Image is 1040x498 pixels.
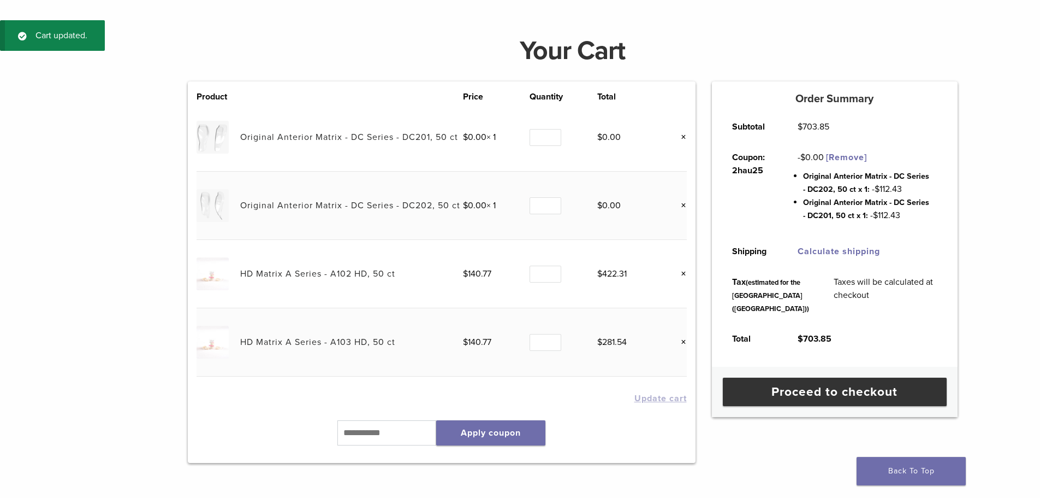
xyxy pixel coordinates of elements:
[597,200,602,211] span: $
[463,200,496,211] span: × 1
[463,337,491,348] bdi: 140.77
[197,189,229,221] img: Original Anterior Matrix - DC Series - DC202, 50 ct
[240,337,395,348] a: HD Matrix A Series - A103 HD, 50 ct
[786,142,949,236] td: -
[597,132,621,143] bdi: 0.00
[463,132,468,143] span: $
[798,333,831,344] bdi: 703.85
[723,378,947,406] a: Proceed to checkout
[822,267,949,324] td: Taxes will be calculated at checkout
[800,152,805,163] span: $
[180,38,966,64] h1: Your Cart
[240,200,460,211] a: Original Anterior Matrix - DC Series - DC202, 50 ct
[597,200,621,211] bdi: 0.00
[597,337,602,348] span: $
[597,337,627,348] bdi: 281.54
[197,121,229,153] img: Original Anterior Matrix - DC Series - DC201, 50 ct
[870,210,900,221] span: - 112.43
[597,132,602,143] span: $
[857,457,966,485] a: Back To Top
[800,152,824,163] span: 0.00
[798,121,803,132] span: $
[673,267,687,281] a: Remove this item
[720,112,786,142] th: Subtotal
[463,268,491,279] bdi: 140.77
[597,268,627,279] bdi: 422.31
[798,333,803,344] span: $
[463,337,468,348] span: $
[197,90,240,103] th: Product
[530,90,597,103] th: Quantity
[873,210,878,221] span: $
[463,132,486,143] bdi: 0.00
[197,257,229,290] img: HD Matrix A Series - A102 HD, 50 ct
[436,420,545,446] button: Apply coupon
[240,132,458,143] a: Original Anterior Matrix - DC Series - DC201, 50 ct
[597,268,602,279] span: $
[720,267,822,324] th: Tax
[826,152,867,163] a: Remove 2hau25 coupon
[712,92,958,106] h5: Order Summary
[673,335,687,349] a: Remove this item
[634,394,687,403] button: Update cart
[597,90,657,103] th: Total
[875,184,879,195] span: $
[798,121,829,132] bdi: 703.85
[463,90,530,103] th: Price
[197,326,229,358] img: HD Matrix A Series - A103 HD, 50 ct
[240,268,395,279] a: HD Matrix A Series - A102 HD, 50 ct
[673,130,687,144] a: Remove this item
[803,198,929,220] span: Original Anterior Matrix - DC Series - DC201, 50 ct x 1:
[720,324,786,354] th: Total
[803,172,929,194] span: Original Anterior Matrix - DC Series - DC202, 50 ct x 1:
[732,278,809,313] small: (estimated for the [GEOGRAPHIC_DATA] ([GEOGRAPHIC_DATA]))
[463,200,468,211] span: $
[720,142,786,236] th: Coupon: 2hau25
[720,236,786,267] th: Shipping
[872,184,902,195] span: - 112.43
[673,198,687,213] a: Remove this item
[463,268,468,279] span: $
[798,246,880,257] a: Calculate shipping
[463,132,496,143] span: × 1
[463,200,486,211] bdi: 0.00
